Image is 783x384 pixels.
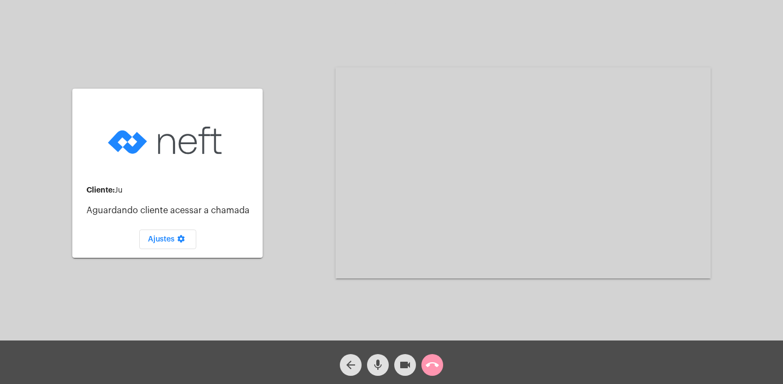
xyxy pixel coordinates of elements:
[105,109,230,172] img: logo-neft-novo-2.png
[139,230,196,249] button: Ajustes
[86,206,254,215] p: Aguardando cliente acessar a chamada
[371,358,384,371] mat-icon: mic
[148,236,188,243] span: Ajustes
[344,358,357,371] mat-icon: arrow_back
[86,186,115,194] strong: Cliente:
[399,358,412,371] mat-icon: videocam
[426,358,439,371] mat-icon: call_end
[175,234,188,247] mat-icon: settings
[86,186,254,195] div: Ju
